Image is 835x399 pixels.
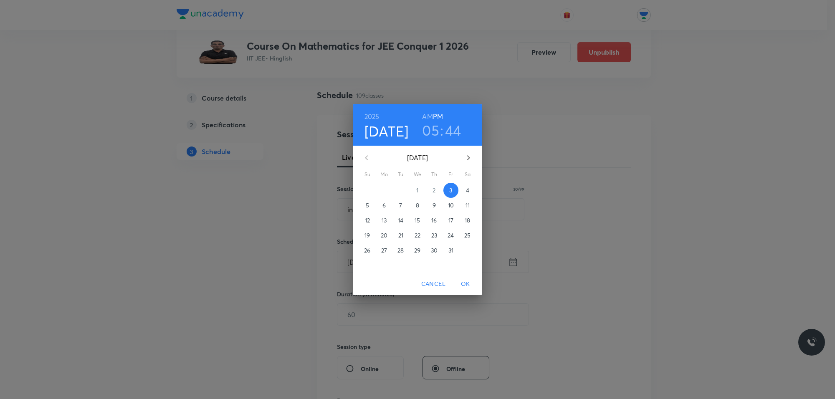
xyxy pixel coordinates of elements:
[360,243,375,258] button: 26
[448,246,453,255] p: 31
[427,170,442,179] span: Th
[460,213,475,228] button: 18
[443,243,458,258] button: 31
[460,198,475,213] button: 11
[398,216,403,225] p: 14
[418,276,449,292] button: Cancel
[410,198,425,213] button: 8
[377,228,392,243] button: 20
[443,228,458,243] button: 24
[448,231,454,240] p: 24
[377,243,392,258] button: 27
[431,231,437,240] p: 23
[427,198,442,213] button: 9
[364,246,370,255] p: 26
[399,201,402,210] p: 7
[398,231,403,240] p: 21
[452,276,479,292] button: OK
[410,170,425,179] span: We
[460,170,475,179] span: Sa
[377,198,392,213] button: 6
[381,246,387,255] p: 27
[393,243,408,258] button: 28
[427,228,442,243] button: 23
[448,216,453,225] p: 17
[466,186,469,194] p: 4
[377,213,392,228] button: 13
[414,246,420,255] p: 29
[364,122,409,140] button: [DATE]
[433,111,443,122] button: PM
[393,198,408,213] button: 7
[455,279,476,289] span: OK
[427,213,442,228] button: 16
[410,228,425,243] button: 22
[465,216,470,225] p: 18
[397,246,404,255] p: 28
[460,183,475,198] button: 4
[443,213,458,228] button: 17
[377,153,458,163] p: [DATE]
[433,201,436,210] p: 9
[449,186,452,194] p: 3
[422,111,433,122] button: AM
[366,201,369,210] p: 5
[393,170,408,179] span: Tu
[382,216,387,225] p: 13
[431,216,437,225] p: 16
[443,183,458,198] button: 3
[431,246,438,255] p: 30
[448,201,454,210] p: 10
[443,198,458,213] button: 10
[421,279,445,289] span: Cancel
[427,243,442,258] button: 30
[415,231,420,240] p: 22
[382,201,386,210] p: 6
[464,231,471,240] p: 25
[443,170,458,179] span: Fr
[393,228,408,243] button: 21
[360,213,375,228] button: 12
[360,198,375,213] button: 5
[360,170,375,179] span: Su
[410,213,425,228] button: 15
[364,231,370,240] p: 19
[422,121,439,139] button: 05
[377,170,392,179] span: Mo
[445,121,461,139] button: 44
[415,216,420,225] p: 15
[440,121,443,139] h3: :
[393,213,408,228] button: 14
[364,111,380,122] button: 2025
[410,243,425,258] button: 29
[460,228,475,243] button: 25
[381,231,387,240] p: 20
[466,201,470,210] p: 11
[360,228,375,243] button: 19
[365,216,370,225] p: 12
[416,201,419,210] p: 8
